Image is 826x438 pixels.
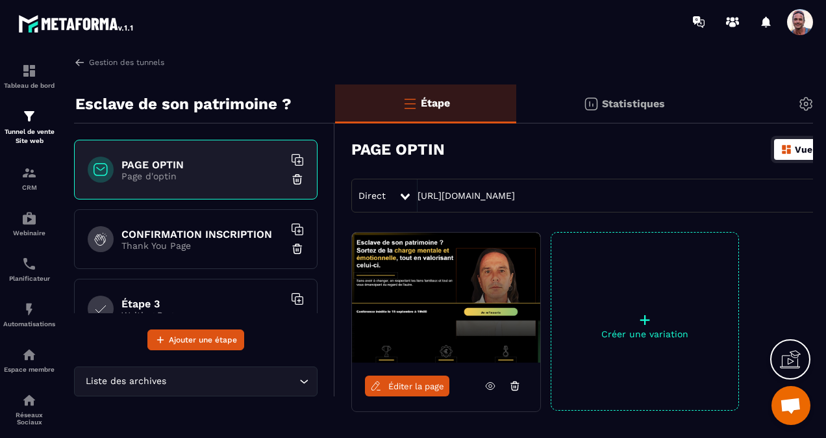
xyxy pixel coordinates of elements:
[3,229,55,237] p: Webinaire
[3,320,55,328] p: Automatisations
[74,367,318,396] div: Search for option
[169,333,237,346] span: Ajouter une étape
[771,386,810,425] div: Ouvrir le chat
[352,233,540,363] img: image
[3,53,55,99] a: formationformationTableau de bord
[21,109,37,124] img: formation
[21,165,37,181] img: formation
[3,155,55,201] a: formationformationCRM
[121,240,284,251] p: Thank You Page
[21,63,37,79] img: formation
[583,96,599,112] img: stats.20deebd0.svg
[75,91,292,117] p: Esclave de son patrimoine ?
[21,256,37,272] img: scheduler
[421,97,450,109] p: Étape
[121,310,284,320] p: Waiting Page
[3,99,55,155] a: formationformationTunnel de vente Site web
[3,184,55,191] p: CRM
[147,329,244,350] button: Ajouter une étape
[3,275,55,282] p: Planificateur
[21,302,37,317] img: automations
[21,211,37,226] img: automations
[21,347,37,363] img: automations
[402,96,418,111] img: bars-o.4a397970.svg
[781,144,792,155] img: dashboard-orange.40269519.svg
[3,201,55,246] a: automationsautomationsWebinaire
[551,311,738,329] p: +
[291,242,304,255] img: trash
[74,57,164,68] a: Gestion des tunnels
[21,393,37,408] img: social-network
[121,171,284,181] p: Page d'optin
[358,190,386,201] span: Direct
[121,228,284,240] h6: CONFIRMATION INSCRIPTION
[169,374,296,389] input: Search for option
[365,376,449,396] a: Éditer la page
[82,374,169,389] span: Liste des archives
[418,190,515,201] a: [URL][DOMAIN_NAME]
[798,96,814,112] img: setting-gr.5f69749f.svg
[74,57,86,68] img: arrow
[3,292,55,337] a: automationsautomationsAutomatisations
[3,246,55,292] a: schedulerschedulerPlanificateur
[291,312,304,325] img: trash
[121,298,284,310] h6: Étape 3
[121,159,284,171] h6: PAGE OPTIN
[3,366,55,373] p: Espace membre
[291,173,304,186] img: trash
[3,127,55,146] p: Tunnel de vente Site web
[602,97,665,110] p: Statistiques
[3,411,55,426] p: Réseaux Sociaux
[3,337,55,383] a: automationsautomationsEspace membre
[551,329,738,339] p: Créer une variation
[388,381,444,391] span: Éditer la page
[351,140,445,159] h3: PAGE OPTIN
[18,12,135,35] img: logo
[3,82,55,89] p: Tableau de bord
[3,383,55,435] a: social-networksocial-networkRéseaux Sociaux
